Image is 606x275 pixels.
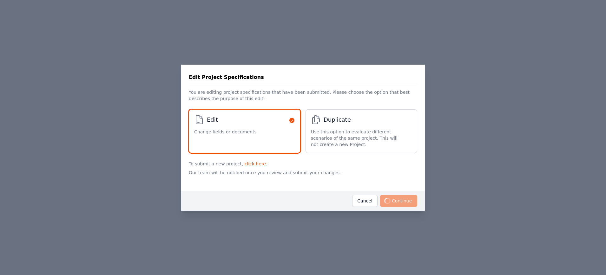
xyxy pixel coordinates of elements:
button: Cancel [352,195,378,207]
h3: Edit Project Specifications [189,74,264,81]
span: Continue [380,195,417,207]
span: Change fields or documents [194,129,257,135]
span: Edit [207,115,218,124]
p: To submit a new project, . [189,158,417,167]
p: You are editing project specifications that have been submitted. Please choose the option that be... [189,84,417,104]
span: Use this option to evaluate different scenarios of the same project. This will not create a new P... [311,129,405,148]
p: Our team will be notified once you review and submit your changes. [189,167,417,186]
a: click here [245,161,266,166]
span: Duplicate [324,115,351,124]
